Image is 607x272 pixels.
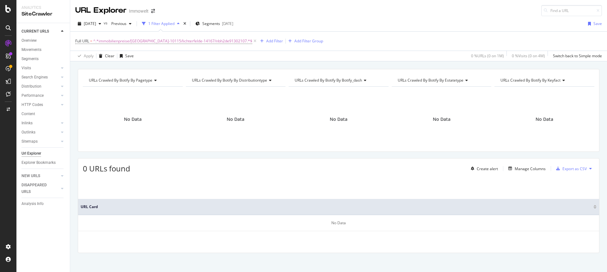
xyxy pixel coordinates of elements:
div: Segments [21,56,39,62]
a: Performance [21,92,59,99]
a: Content [21,111,65,117]
span: URLs Crawled By Botify By estatetype [398,77,463,83]
button: Segments[DATE] [193,19,236,29]
button: Previous [109,19,134,29]
span: Full URL [75,38,89,44]
div: Apply [84,53,94,59]
div: Create alert [477,166,498,171]
div: Search Engines [21,74,48,81]
div: Sitemaps [21,138,38,145]
a: Analysis Info [21,201,65,207]
div: Performance [21,92,44,99]
div: HTTP Codes [21,102,43,108]
h4: URLs Crawled By Botify By pagetype [88,75,177,85]
button: Add Filter Group [286,37,323,45]
a: Visits [21,65,59,71]
span: 0 URLs found [83,163,130,174]
span: vs [104,20,109,26]
a: CURRENT URLS [21,28,59,35]
span: ^.*immobilienpreise/[GEOGRAPHIC_DATA]-10115/lichterfelde-14167/nbh2de91302107.*$ [93,37,252,46]
span: No Data [227,116,244,122]
button: Export as CSV [554,164,587,174]
a: Segments [21,56,65,62]
div: Explorer Bookmarks [21,159,56,166]
a: NEW URLS [21,173,59,179]
div: Overview [21,37,37,44]
div: Add Filter Group [294,38,323,44]
span: URL Card [81,204,592,210]
div: Url Explorer [21,150,41,157]
button: 1 Filter Applied [139,19,182,29]
a: Movements [21,46,65,53]
div: No Data [78,215,599,231]
div: DISAPPEARED URLS [21,182,53,195]
span: No Data [536,116,553,122]
div: SiteCrawler [21,10,65,18]
a: Overview [21,37,65,44]
a: Url Explorer [21,150,65,157]
button: [DATE] [75,19,104,29]
h4: URLs Crawled By Botify By estatetype [396,75,486,85]
a: DISAPPEARED URLS [21,182,59,195]
div: Save [125,53,134,59]
div: times [182,21,187,27]
span: URLs Crawled By Botify By keyfact [500,77,561,83]
div: Clear [105,53,114,59]
div: Switch back to Simple mode [553,53,602,59]
a: Sitemaps [21,138,59,145]
span: Segments [202,21,220,26]
h4: URLs Crawled By Botify By keyfact [499,75,589,85]
div: Analytics [21,5,65,10]
h4: URLs Crawled By Botify By distributiontype [191,75,280,85]
button: Create alert [468,164,498,174]
h4: URLs Crawled By Botify By botify_dash [293,75,383,85]
div: Save [593,21,602,26]
button: Clear [96,51,114,61]
div: Immowelt [129,8,149,14]
span: URLs Crawled By Botify By distributiontype [192,77,267,83]
div: URL Explorer [75,5,126,16]
div: Distribution [21,83,41,90]
div: Export as CSV [562,166,587,171]
a: Explorer Bookmarks [21,159,65,166]
button: Save [586,19,602,29]
div: Visits [21,65,31,71]
span: URLs Crawled By Botify By pagetype [89,77,152,83]
div: 1 Filter Applied [148,21,175,26]
button: Save [117,51,134,61]
span: Previous [109,21,126,26]
div: NEW URLS [21,173,40,179]
button: Add Filter [258,37,283,45]
div: Manage Columns [515,166,546,171]
a: HTTP Codes [21,102,59,108]
button: Apply [75,51,94,61]
div: CURRENT URLS [21,28,49,35]
input: Find a URL [541,5,602,16]
button: Switch back to Simple mode [550,51,602,61]
a: Outlinks [21,129,59,136]
div: 0 % URLs ( 0 on 1M ) [471,53,504,59]
a: Distribution [21,83,59,90]
span: No Data [124,116,142,122]
span: URLs Crawled By Botify By botify_dash [295,77,362,83]
span: No Data [433,116,451,122]
div: Content [21,111,35,117]
button: Manage Columns [506,165,546,172]
div: Outlinks [21,129,35,136]
div: Inlinks [21,120,33,127]
div: arrow-right-arrow-left [151,9,155,13]
span: No Data [330,116,347,122]
span: = [90,38,92,44]
span: 2025 Sep. 19th [84,21,96,26]
iframe: Intercom live chat [586,250,601,266]
a: Search Engines [21,74,59,81]
div: [DATE] [222,21,233,26]
div: Analysis Info [21,201,44,207]
div: Add Filter [266,38,283,44]
div: 0 % Visits ( 0 on 4M ) [512,53,545,59]
a: Inlinks [21,120,59,127]
div: Movements [21,46,41,53]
